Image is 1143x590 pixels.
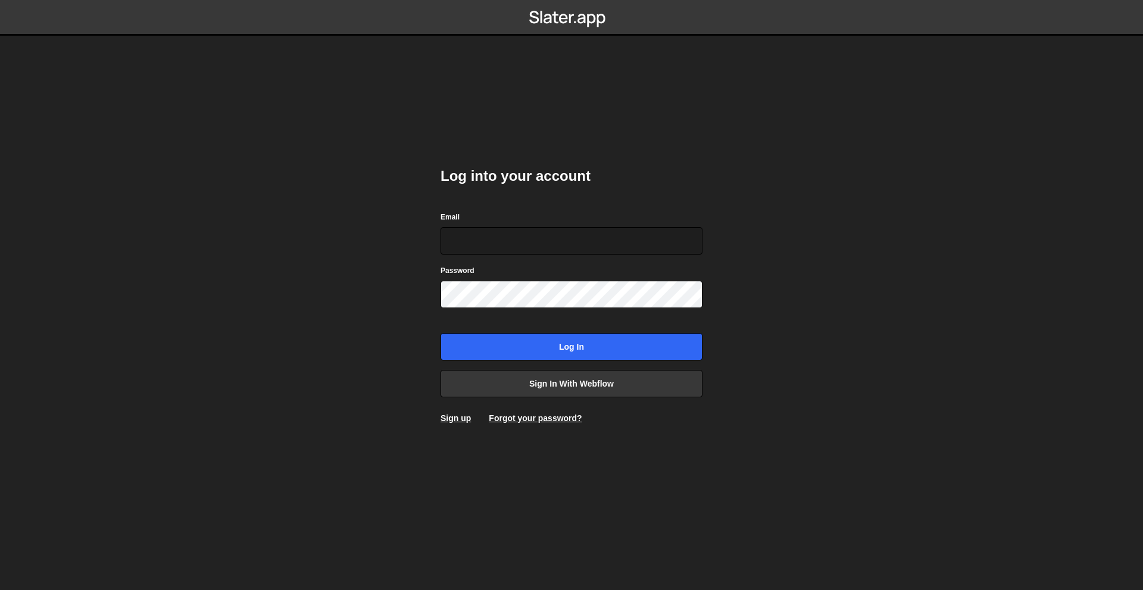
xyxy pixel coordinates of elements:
[489,413,582,423] a: Forgot your password?
[441,413,471,423] a: Sign up
[441,370,702,397] a: Sign in with Webflow
[441,265,474,277] label: Password
[441,167,702,186] h2: Log into your account
[441,333,702,360] input: Log in
[441,211,460,223] label: Email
